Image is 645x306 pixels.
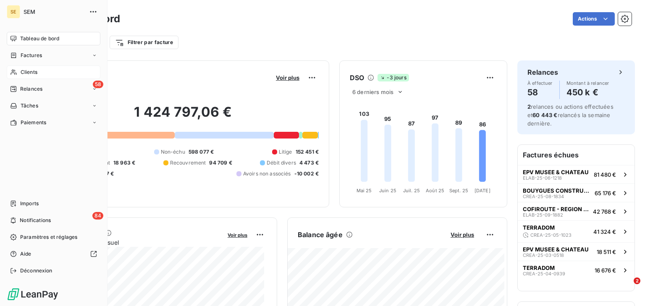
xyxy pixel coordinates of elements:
button: BOUYGUES CONSTRUCTION IDF GUYANCOURCREA-25-08-183465 176 € [518,183,635,202]
button: COFIROUTE - REGION IDF (VINCI)ELAB-25-09-188242 768 € [518,202,635,220]
span: EPV MUSEE & CHATEAU [523,246,589,253]
span: Imports [20,200,39,207]
button: TERRADOMCREA-25-05-102341 324 € [518,220,635,242]
span: 41 324 € [593,228,616,235]
tspan: Juil. 25 [403,188,420,194]
span: CREA-25-05-1023 [530,233,572,238]
span: 6 derniers mois [352,89,393,95]
button: EPV MUSEE & CHATEAUELAB-25-06-121881 480 € [518,165,635,183]
span: relances ou actions effectuées et relancés la semaine dernière. [527,103,614,127]
span: 152 451 € [296,148,319,156]
tspan: [DATE] [475,188,490,194]
span: 81 480 € [594,171,616,178]
span: Notifications [20,217,51,224]
h2: 1 424 797,06 € [47,104,319,129]
span: Clients [21,68,37,76]
span: -3 jours [378,74,409,81]
span: 42 768 € [593,208,616,215]
span: Tableau de bord [20,35,59,42]
span: 18 511 € [597,248,616,255]
h6: Factures échues [518,145,635,165]
span: ELAB-25-06-1218 [523,175,562,180]
span: CREA-25-03-0518 [523,253,564,258]
span: 65 176 € [595,190,616,196]
h6: Balance âgée [298,230,343,240]
span: 16 676 € [595,267,616,274]
span: ELAB-25-09-1882 [523,212,563,217]
span: TERRADOM [523,224,555,231]
span: Aide [20,250,31,258]
span: 2 [634,277,640,284]
button: Voir plus [448,231,477,238]
span: 2 [527,103,531,110]
span: 18 963 € [113,159,135,167]
div: SE [7,5,20,18]
button: EPV MUSEE & CHATEAUCREA-25-03-051818 511 € [518,242,635,261]
span: TERRADOM [523,264,555,271]
a: Aide [7,247,100,261]
tspan: Juin 25 [379,188,396,194]
span: Tâches [21,102,38,110]
span: Débit divers [267,159,296,167]
span: Voir plus [451,231,474,238]
button: Actions [573,12,615,26]
tspan: Mai 25 [357,188,372,194]
h4: 450 k € [566,86,609,99]
span: 84 [92,212,103,220]
tspan: Août 25 [426,188,444,194]
span: Voir plus [276,74,299,81]
span: 4 473 € [299,159,319,167]
span: Relances [20,85,42,93]
h6: Relances [527,67,558,77]
span: Voir plus [228,232,247,238]
span: CREA-25-04-0939 [523,271,565,276]
button: Voir plus [225,231,250,238]
button: Filtrer par facture [110,36,178,49]
button: Voir plus [273,74,302,81]
span: 58 [93,81,103,88]
span: Litige [279,148,292,156]
span: COFIROUTE - REGION IDF (VINCI) [523,206,590,212]
span: CREA-25-08-1834 [523,194,564,199]
span: EPV MUSEE & CHATEAU [523,169,589,175]
span: Paiements [21,119,46,126]
button: TERRADOMCREA-25-04-093916 676 € [518,261,635,279]
span: 60 443 € [532,112,557,118]
span: Chiffre d'affaires mensuel [47,238,222,247]
img: Logo LeanPay [7,288,59,301]
span: Non-échu [161,148,185,156]
span: 94 709 € [209,159,232,167]
span: Factures [21,52,42,59]
span: 598 077 € [189,148,214,156]
span: Recouvrement [170,159,206,167]
span: BOUYGUES CONSTRUCTION IDF GUYANCOUR [523,187,591,194]
span: -10 002 € [294,170,319,178]
span: Déconnexion [20,267,52,275]
span: Montant à relancer [566,81,609,86]
h6: DSO [350,73,364,83]
span: Paramètres et réglages [20,233,77,241]
span: SEM [24,8,84,15]
span: À effectuer [527,81,553,86]
iframe: Intercom live chat [616,277,637,298]
span: Avoirs non associés [243,170,291,178]
h4: 58 [527,86,553,99]
tspan: Sept. 25 [449,188,468,194]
